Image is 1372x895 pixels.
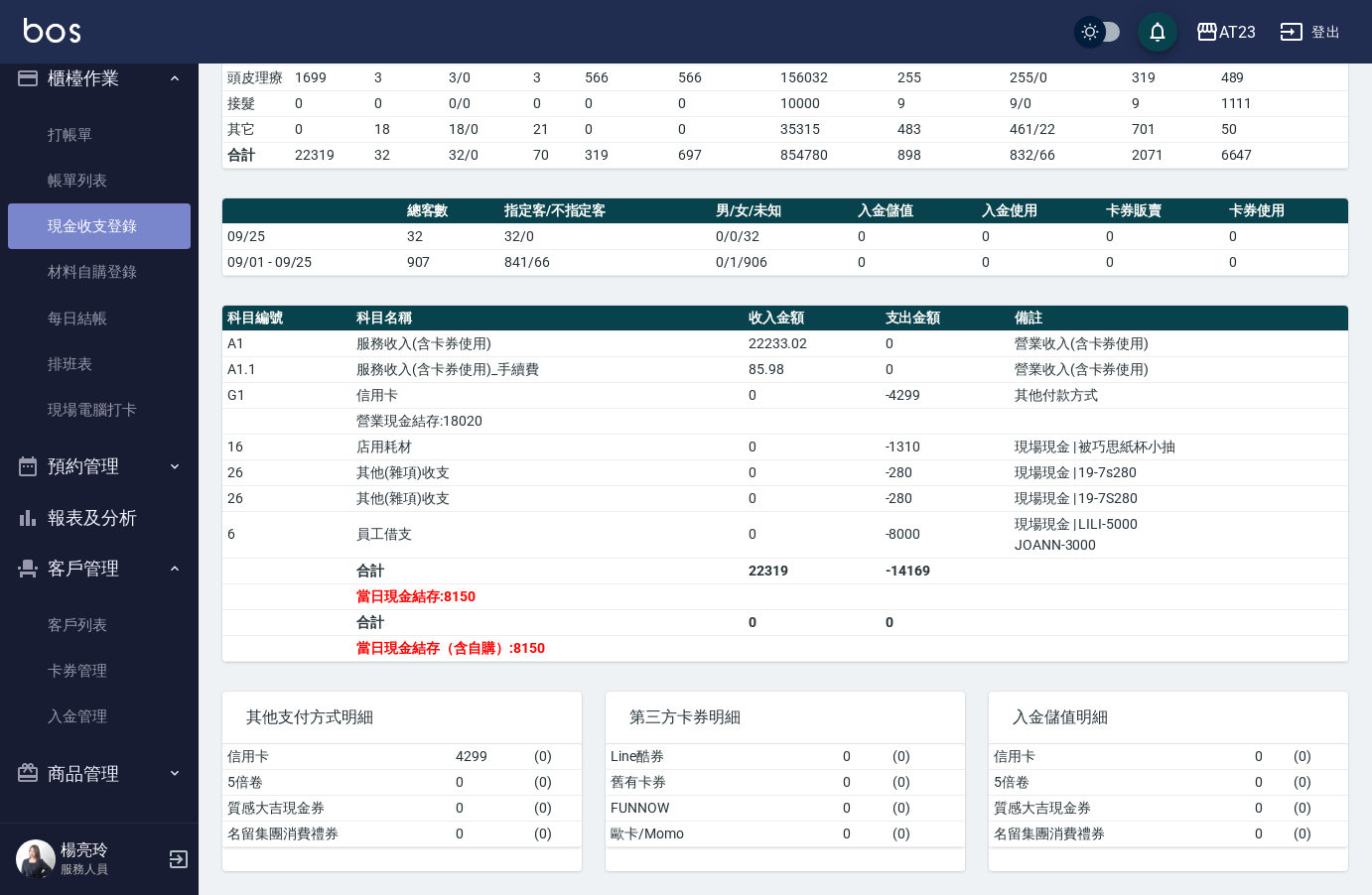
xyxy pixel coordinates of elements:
td: 其他(雜項)收支 [351,485,743,511]
td: -280 [881,459,1010,485]
td: 0 [1250,744,1289,770]
td: 566 [580,64,673,90]
td: ( 0 ) [1289,821,1348,846]
button: 預約管理 [8,441,191,492]
td: 質感大吉現金券 [222,795,451,821]
div: AT23 [1219,20,1256,45]
button: AT23 [1187,12,1264,53]
td: 841/66 [499,249,711,275]
th: 入金使用 [977,198,1101,224]
td: ( 0 ) [888,795,965,821]
td: 營業收入(含卡券使用) [1010,330,1348,356]
span: 其他支付方式明細 [246,707,558,727]
td: 6 [222,511,351,558]
td: 其他付款方式 [1010,382,1348,408]
td: 0 [977,249,1101,275]
td: 483 [892,116,1006,142]
th: 科目名稱 [351,306,743,331]
td: 合計 [351,609,743,635]
button: 報表及分析 [8,492,191,544]
button: save [1138,12,1177,52]
button: 登出 [1272,14,1348,51]
td: 0 [1250,821,1289,846]
h5: 楊亮玲 [61,840,162,860]
td: 其它 [222,116,290,142]
td: 22319 [290,142,369,168]
button: 客戶管理 [8,543,191,594]
td: 0 [838,795,888,821]
td: 現場現金 | 被巧思紙杯小抽 [1010,434,1348,459]
td: 0 [881,356,1010,382]
td: 461 / 22 [1005,116,1127,142]
span: 入金儲值明細 [1013,707,1324,727]
td: -4299 [881,382,1010,408]
a: 材料自購登錄 [8,249,191,295]
td: 3 [528,64,580,90]
th: 總客數 [402,198,499,224]
td: 營業現金結存:18020 [351,408,743,434]
td: 898 [892,142,1006,168]
td: 信用卡 [989,744,1250,770]
td: 32/0 [444,142,528,168]
td: 0 [881,330,1010,356]
td: -14169 [881,558,1010,583]
td: 0 [838,744,888,770]
td: 0 [451,795,529,821]
td: 18 [369,116,445,142]
td: 0 [451,821,529,846]
td: -280 [881,485,1010,511]
td: 歐卡/Momo [606,821,838,846]
td: 當日現金結存（含自購）:8150 [351,635,743,661]
button: 商品管理 [8,748,191,800]
td: A1.1 [222,356,351,382]
td: 0 [744,382,881,408]
td: 現場現金 | LILI-5000 JOANN-3000 [1010,511,1348,558]
td: 9 [1127,90,1216,116]
a: 打帳單 [8,112,191,158]
td: 4299 [451,744,529,770]
td: 697 [673,142,776,168]
td: ( 0 ) [529,821,582,846]
td: 0 [977,223,1101,249]
td: 1111 [1216,90,1347,116]
th: 入金儲值 [853,198,977,224]
td: 0 [1101,249,1225,275]
a: 現金收支登錄 [8,203,191,249]
td: 6647 [1216,142,1347,168]
th: 備註 [1010,306,1348,331]
td: 0 [290,116,369,142]
td: 3 / 0 [444,64,528,90]
td: 0/0/32 [711,223,853,249]
a: 客戶列表 [8,602,191,648]
th: 指定客/不指定客 [499,198,711,224]
td: 合計 [351,558,743,583]
img: Person [16,839,56,879]
td: 0 [1224,249,1348,275]
td: 832/66 [1005,142,1127,168]
td: 名留集團消費禮券 [989,821,1250,846]
td: 0 [1250,795,1289,821]
td: 0 [673,116,776,142]
td: -8000 [881,511,1010,558]
td: 70 [528,142,580,168]
td: 32 [369,142,445,168]
td: 0 [744,609,881,635]
td: 0 [744,459,881,485]
td: ( 0 ) [888,769,965,795]
td: 3 [369,64,445,90]
td: 1699 [290,64,369,90]
td: 319 [1127,64,1216,90]
td: 0 / 0 [444,90,528,116]
td: 0 [528,90,580,116]
th: 卡券使用 [1224,198,1348,224]
td: 0 [853,223,977,249]
td: 21 [528,116,580,142]
td: 合計 [222,142,290,168]
td: 名留集團消費禮券 [222,821,451,846]
td: 10000 [775,90,892,116]
td: 907 [402,249,499,275]
td: 0 [290,90,369,116]
img: Logo [24,18,80,43]
p: 服務人員 [61,860,162,878]
td: 舊有卡券 [606,769,838,795]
